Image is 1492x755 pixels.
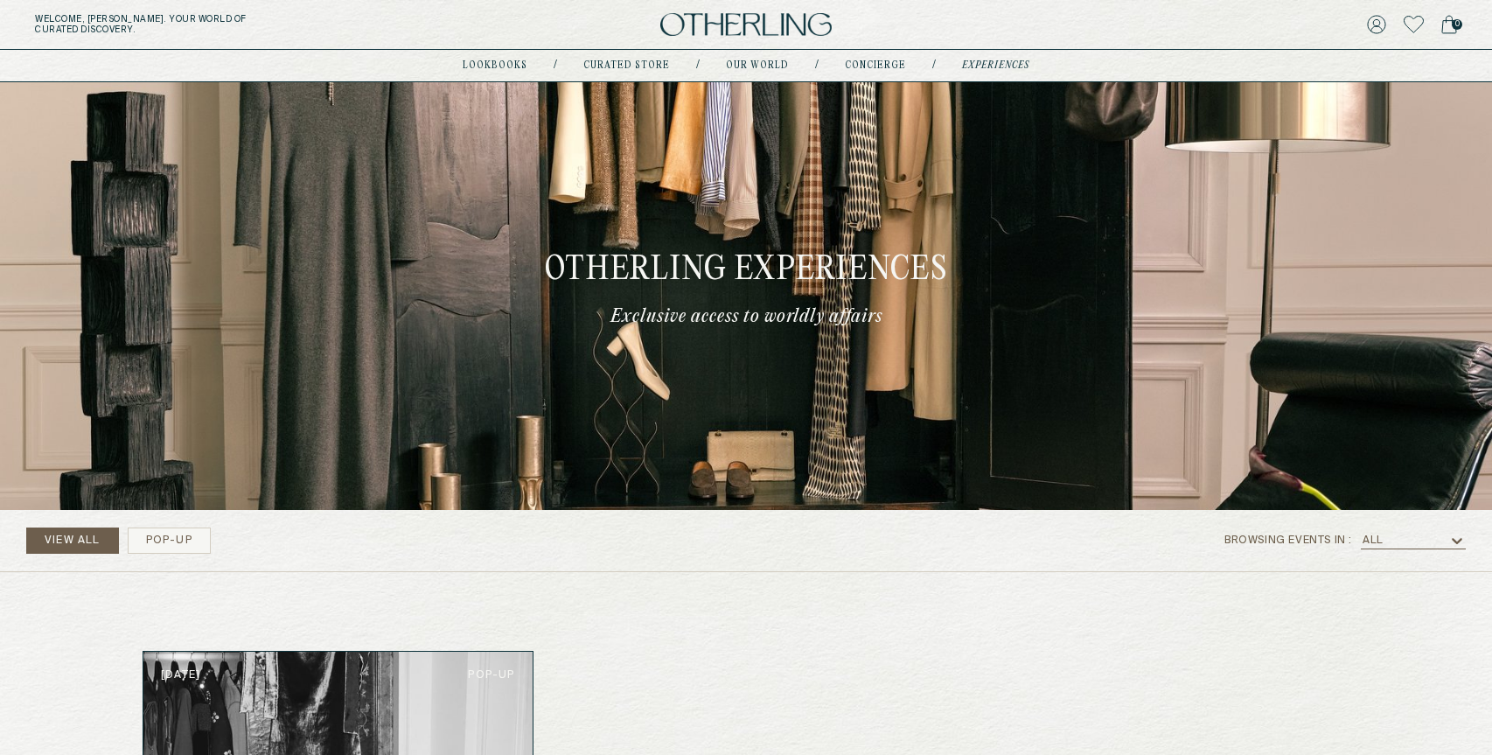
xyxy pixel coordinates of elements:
[468,669,514,682] span: pop-up
[554,59,557,73] div: /
[1441,12,1457,37] a: 0
[696,59,700,73] div: /
[610,304,882,329] p: Exclusive access to worldly affairs
[815,59,819,73] div: /
[726,61,789,70] a: Our world
[35,14,462,35] h5: Welcome, [PERSON_NAME] . Your world of curated discovery.
[128,528,211,554] button: pop-up
[26,528,119,554] button: View All
[1452,19,1462,30] span: 0
[583,61,670,70] a: Curated store
[660,13,832,37] img: logo
[463,61,527,70] a: lookbooks
[1224,535,1352,547] span: browsing events in :
[932,59,936,73] div: /
[545,255,948,287] h1: otherling experiences
[1363,535,1384,547] div: All
[845,61,906,70] a: concierge
[161,669,200,682] span: [DATE]
[962,61,1029,70] a: experiences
